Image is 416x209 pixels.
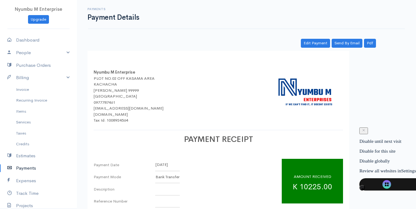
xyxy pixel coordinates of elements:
a: Upgrade [28,15,49,24]
img: logo-43845.png [266,69,343,113]
h1: Payment Details [87,14,139,21]
div: K 10225.00 [282,159,343,203]
td: Payment Mode [94,171,155,183]
span: Nyumbu M Enterprise [15,6,62,12]
td: Bank Transfer [155,171,180,183]
h6: Payments [87,7,139,11]
h1: PAYMENT RECEIPT [94,135,343,144]
a: Pdf [364,39,376,48]
td: Payment Date [94,159,155,171]
td: [DATE] [155,159,180,171]
td: Description [94,183,155,195]
td: Reference Number [94,195,155,207]
b: Nyumbu M Enterprise [94,70,135,75]
a: Edit Payment [301,39,330,48]
span: AMOUNT RECEIVED [294,174,331,179]
div: PLOT NO.02 OFF KASAMA AREA KACHACHA [PERSON_NAME] 99999 [GEOGRAPHIC_DATA] 0977787461 [EMAIL_ADDRE... [94,75,164,123]
a: Send By Email [332,39,362,48]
